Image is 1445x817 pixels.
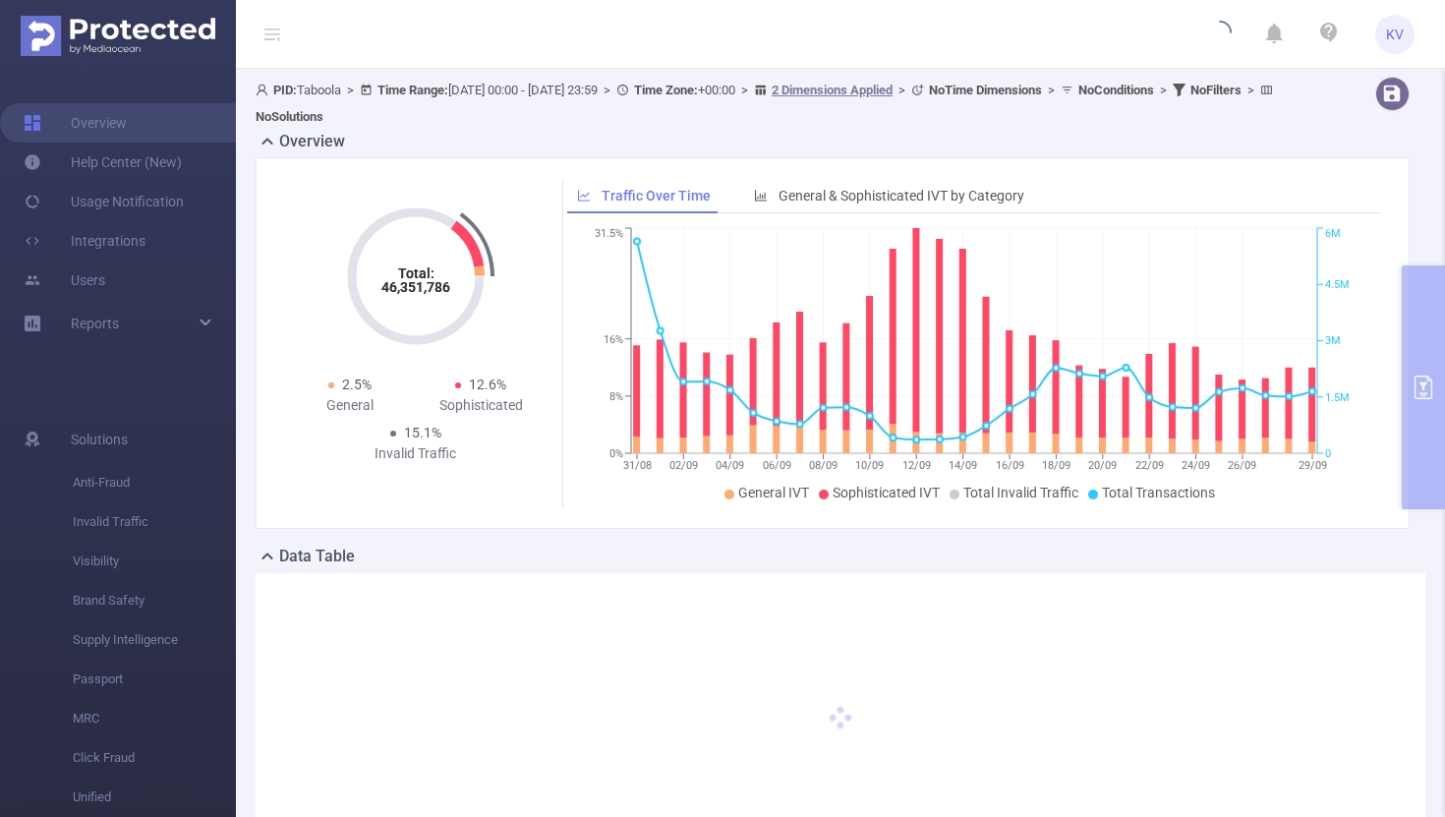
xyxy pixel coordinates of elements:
tspan: 02/09 [669,459,698,472]
tspan: 0% [609,447,623,460]
tspan: 0 [1325,447,1331,460]
span: > [341,83,360,97]
h2: Data Table [279,545,355,568]
a: Integrations [24,221,145,261]
b: Time Zone: [634,83,698,97]
span: Visibility [73,542,236,581]
tspan: Total: [397,265,433,281]
a: Help Center (New) [24,143,182,182]
tspan: 24/09 [1182,459,1210,472]
tspan: 4.5M [1325,278,1350,291]
span: Taboola [DATE] 00:00 - [DATE] 23:59 +00:00 [256,83,1278,124]
span: Invalid Traffic [73,502,236,542]
i: icon: line-chart [577,189,591,203]
tspan: 14/09 [949,459,977,472]
span: 15.1% [404,425,441,440]
a: Usage Notification [24,182,184,221]
b: Time Range: [377,83,448,97]
b: No Solutions [256,109,323,124]
tspan: 1.5M [1325,391,1350,404]
tspan: 31.5% [595,228,623,241]
span: Supply Intelligence [73,620,236,660]
div: General [284,395,416,416]
tspan: 16/09 [996,459,1024,472]
tspan: 04/09 [716,459,744,472]
span: Anti-Fraud [73,463,236,502]
tspan: 10/09 [855,459,884,472]
span: Sophisticated IVT [833,485,940,500]
a: Overview [24,103,127,143]
span: > [735,83,754,97]
tspan: 20/09 [1088,459,1117,472]
tspan: 8% [609,390,623,403]
tspan: 18/09 [1042,459,1070,472]
div: Sophisticated [416,395,548,416]
span: 12.6% [469,377,506,392]
span: > [1154,83,1173,97]
span: Passport [73,660,236,699]
span: Total Transactions [1102,485,1215,500]
span: Brand Safety [73,581,236,620]
b: PID: [273,83,297,97]
a: Reports [71,304,119,343]
i: icon: user [256,84,273,96]
span: 2.5% [342,377,372,392]
tspan: 08/09 [809,459,838,472]
span: Traffic Over Time [602,188,711,204]
span: > [893,83,911,97]
span: > [1042,83,1061,97]
img: Protected Media [21,16,215,56]
span: KV [1386,15,1404,54]
span: Reports [71,316,119,331]
span: Solutions [71,420,128,459]
span: General & Sophisticated IVT by Category [779,188,1024,204]
u: 2 Dimensions Applied [772,83,893,97]
tspan: 6M [1325,228,1341,241]
b: No Filters [1190,83,1242,97]
a: Users [24,261,105,300]
tspan: 31/08 [623,459,652,472]
span: Click Fraud [73,738,236,778]
tspan: 22/09 [1135,459,1164,472]
h2: Overview [279,130,345,153]
b: No Conditions [1078,83,1154,97]
b: No Time Dimensions [929,83,1042,97]
tspan: 3M [1325,335,1341,348]
tspan: 26/09 [1228,459,1256,472]
tspan: 06/09 [763,459,791,472]
i: icon: loading [1208,21,1232,48]
span: General IVT [738,485,809,500]
div: Invalid Traffic [350,443,482,464]
span: > [598,83,616,97]
tspan: 29/09 [1299,459,1327,472]
i: icon: bar-chart [754,189,768,203]
span: > [1242,83,1260,97]
tspan: 46,351,786 [381,279,450,295]
span: MRC [73,699,236,738]
span: Unified [73,778,236,817]
tspan: 16% [604,333,623,346]
tspan: 12/09 [902,459,931,472]
span: Total Invalid Traffic [963,485,1078,500]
